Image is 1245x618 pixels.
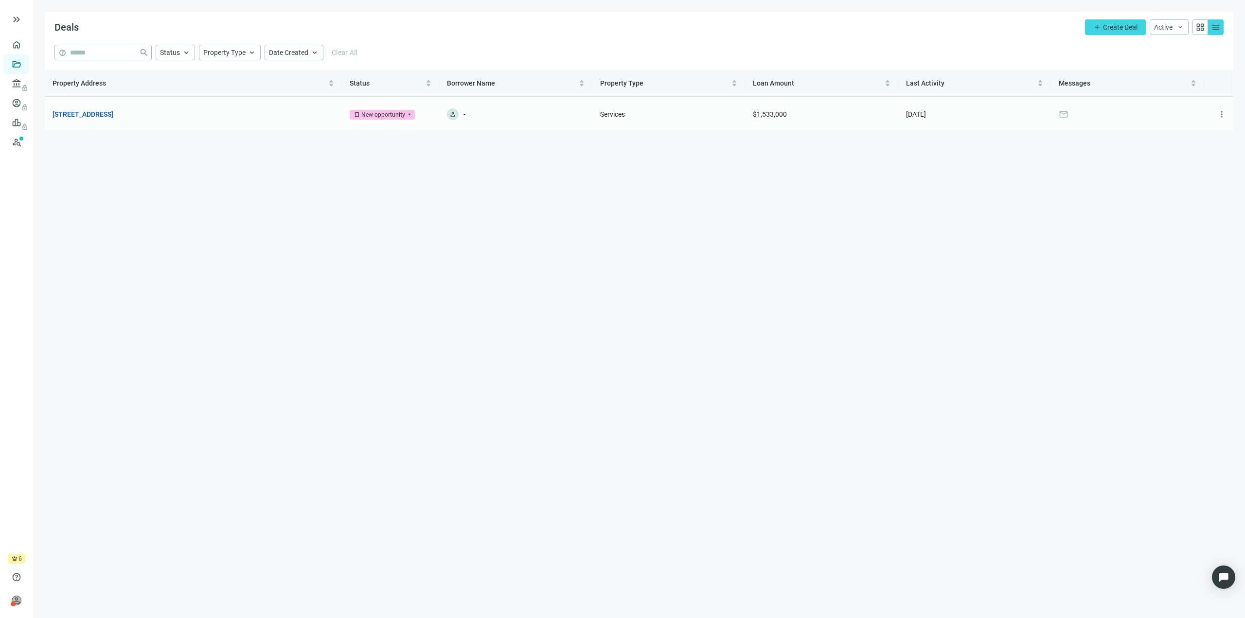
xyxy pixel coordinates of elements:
span: keyboard_arrow_up [310,48,319,57]
span: help [59,49,66,56]
span: Loan Amount [753,79,794,87]
div: New opportunity [361,110,405,120]
span: Status [160,49,180,56]
span: 6 [18,554,22,564]
span: keyboard_arrow_up [248,48,256,57]
span: [DATE] [906,110,926,118]
span: bookmark [354,111,360,118]
span: menu [1211,22,1221,32]
span: Create Deal [1103,23,1138,31]
span: Property Address [53,79,106,87]
span: Property Type [600,79,643,87]
span: Status [350,79,370,87]
span: person [12,596,21,605]
span: $1,533,000 [753,110,787,118]
span: Borrower Name [447,79,495,87]
span: person [449,111,456,118]
span: keyboard_arrow_up [182,48,191,57]
span: keyboard_arrow_down [1176,23,1184,31]
span: keyboard_double_arrow_right [11,14,22,25]
span: crown [12,556,18,562]
span: Last Activity [906,79,944,87]
span: more_vert [1217,109,1227,119]
span: grid_view [1195,22,1205,32]
span: - [463,108,465,120]
span: Active [1154,23,1173,31]
span: add [1093,23,1101,31]
span: mail [1059,109,1068,119]
span: Date Created [269,49,308,56]
span: Messages [1059,79,1090,87]
span: Services [600,110,625,118]
a: [STREET_ADDRESS] [53,109,113,120]
span: help [12,572,21,582]
div: Open Intercom Messenger [1212,565,1235,589]
span: Property Type [203,49,246,56]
